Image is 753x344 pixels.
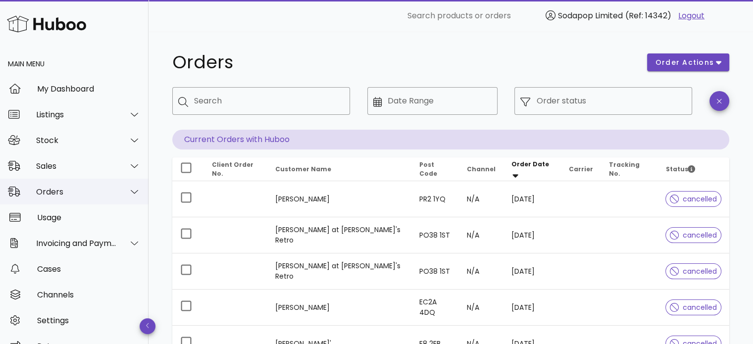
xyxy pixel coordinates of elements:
span: Carrier [569,165,593,173]
th: Client Order No. [204,157,267,181]
td: [DATE] [503,217,560,253]
div: Channels [37,290,141,299]
span: Status [665,165,695,173]
th: Order Date: Sorted descending. Activate to remove sorting. [503,157,560,181]
span: Post Code [419,160,437,178]
p: Current Orders with Huboo [172,130,729,149]
span: cancelled [670,268,717,275]
td: PO38 1ST [411,253,458,290]
th: Customer Name [267,157,411,181]
td: [DATE] [503,253,560,290]
h1: Orders [172,53,635,71]
td: N/A [458,290,503,326]
div: Stock [36,136,117,145]
span: order actions [655,57,714,68]
div: Orders [36,187,117,197]
button: order actions [647,53,729,71]
span: Order Date [511,160,549,168]
div: Listings [36,110,117,119]
td: [PERSON_NAME] at [PERSON_NAME]'s Retro [267,217,411,253]
th: Post Code [411,157,458,181]
div: My Dashboard [37,84,141,94]
span: Tracking No. [609,160,640,178]
th: Carrier [561,157,601,181]
div: Usage [37,213,141,222]
a: Logout [678,10,704,22]
span: Sodapop Limited [558,10,623,21]
span: Client Order No. [212,160,253,178]
span: cancelled [670,304,717,311]
td: [DATE] [503,290,560,326]
td: EC2A 4DQ [411,290,458,326]
td: [PERSON_NAME] [267,181,411,217]
td: N/A [458,217,503,253]
span: (Ref: 14342) [625,10,671,21]
th: Status [657,157,729,181]
div: Sales [36,161,117,171]
div: Cases [37,264,141,274]
td: N/A [458,181,503,217]
div: Settings [37,316,141,325]
td: [DATE] [503,181,560,217]
td: PO38 1ST [411,217,458,253]
th: Tracking No. [601,157,658,181]
th: Channel [458,157,503,181]
td: [PERSON_NAME] [267,290,411,326]
div: Invoicing and Payments [36,239,117,248]
span: Customer Name [275,165,331,173]
img: Huboo Logo [7,13,86,35]
span: Channel [466,165,495,173]
td: N/A [458,253,503,290]
span: cancelled [670,196,717,202]
span: cancelled [670,232,717,239]
td: PR2 1YQ [411,181,458,217]
td: [PERSON_NAME] at [PERSON_NAME]'s Retro [267,253,411,290]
